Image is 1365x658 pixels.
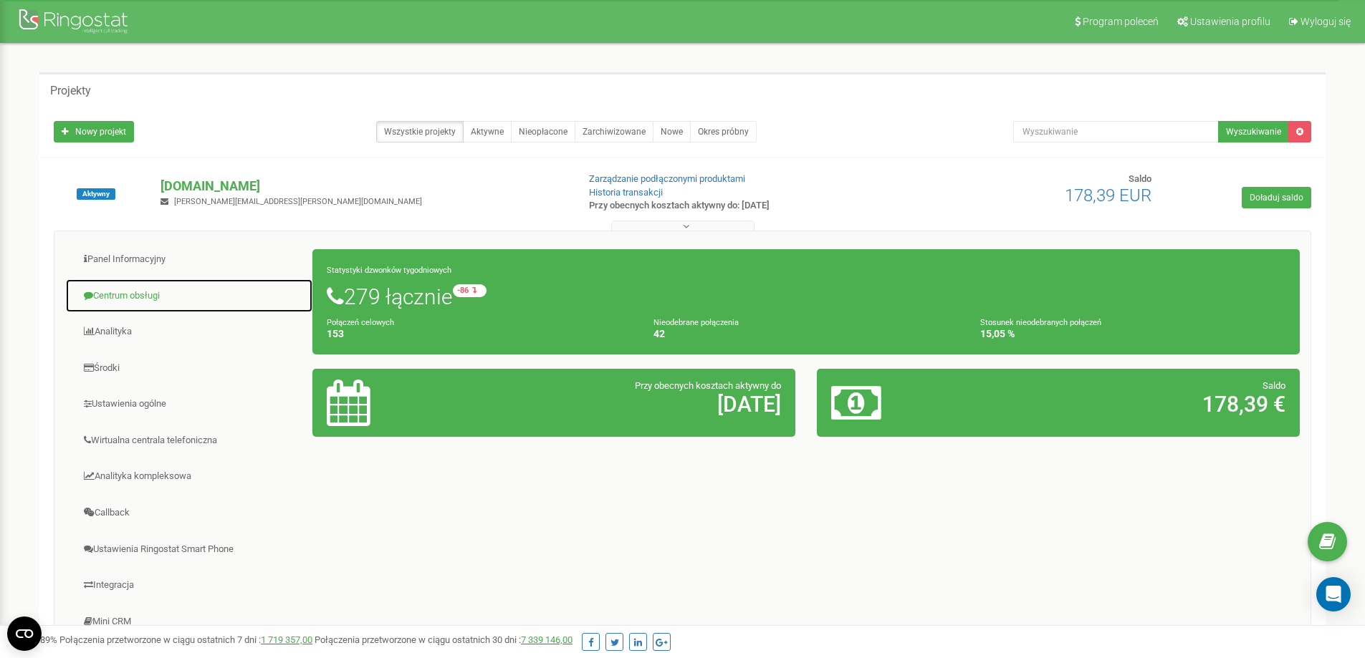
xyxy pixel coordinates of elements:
[65,242,313,277] a: Panel Informacyjny
[65,279,313,314] a: Centrum obsługi
[653,329,959,339] h4: 42
[1013,121,1219,142] input: Wyszukiwanie
[65,568,313,603] a: Integracja
[50,84,91,97] h5: Projekty
[65,604,313,639] a: Mini CRM
[65,532,313,567] a: Ustawienia Ringostat Smart Phone
[463,121,512,142] a: Aktywne
[521,634,573,645] a: 7 339 146,00
[1242,187,1311,208] a: Doładuj saldo
[690,121,757,142] a: Okres próbny
[635,380,781,391] span: Przy obecnych kosztach aktywny do
[653,121,691,142] a: Nowe
[65,495,313,531] a: Callback
[589,173,745,184] a: Zarządzanie podłączonymi produktami
[65,351,313,386] a: Środki
[65,459,313,494] a: Analityka kompleksowa
[1129,173,1151,184] span: Saldo
[65,387,313,422] a: Ustawienia ogólne
[261,634,312,645] a: 1 719 357,00
[7,616,42,651] button: Open CMP widget
[589,199,887,213] p: Przy obecnych kosztach aktywny do: [DATE]
[327,329,632,339] h4: 153
[575,121,653,142] a: Zarchiwizowane
[511,121,575,142] a: Nieopłacone
[315,634,573,645] span: Połączenia przetworzone w ciągu ostatnich 30 dni :
[327,284,1285,309] h1: 279 łącznie
[980,329,1285,339] h4: 15,05 %
[161,177,565,195] p: [DOMAIN_NAME]
[653,318,739,327] small: Nieodebrane połączenia
[1083,16,1159,27] span: Program poleceń
[327,266,451,275] small: Statystyki dzwonków tygodniowych
[1218,121,1289,142] button: Wyszukiwanie
[1301,16,1351,27] span: Wyloguj się
[54,121,134,142] a: Nowy projekt
[589,187,663,198] a: Historia transakcji
[1263,380,1285,391] span: Saldo
[77,188,115,200] span: Aktywny
[980,318,1101,327] small: Stosunek nieodebranych połączeń
[59,634,312,645] span: Połączenia przetworzone w ciągu ostatnich 7 dni :
[1065,185,1151,205] span: 178,39 EUR
[376,121,464,142] a: Wszystkie projekty
[174,197,422,206] span: [PERSON_NAME][EMAIL_ADDRESS][PERSON_NAME][DOMAIN_NAME]
[327,318,394,327] small: Połączeń celowych
[65,423,313,458] a: Wirtualna centrala telefoniczna
[453,284,487,297] small: -86
[65,314,313,349] a: Analityka
[990,392,1285,416] h2: 178,39 €
[1190,16,1270,27] span: Ustawienia profilu
[1316,577,1351,611] div: Open Intercom Messenger
[485,392,781,416] h2: [DATE]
